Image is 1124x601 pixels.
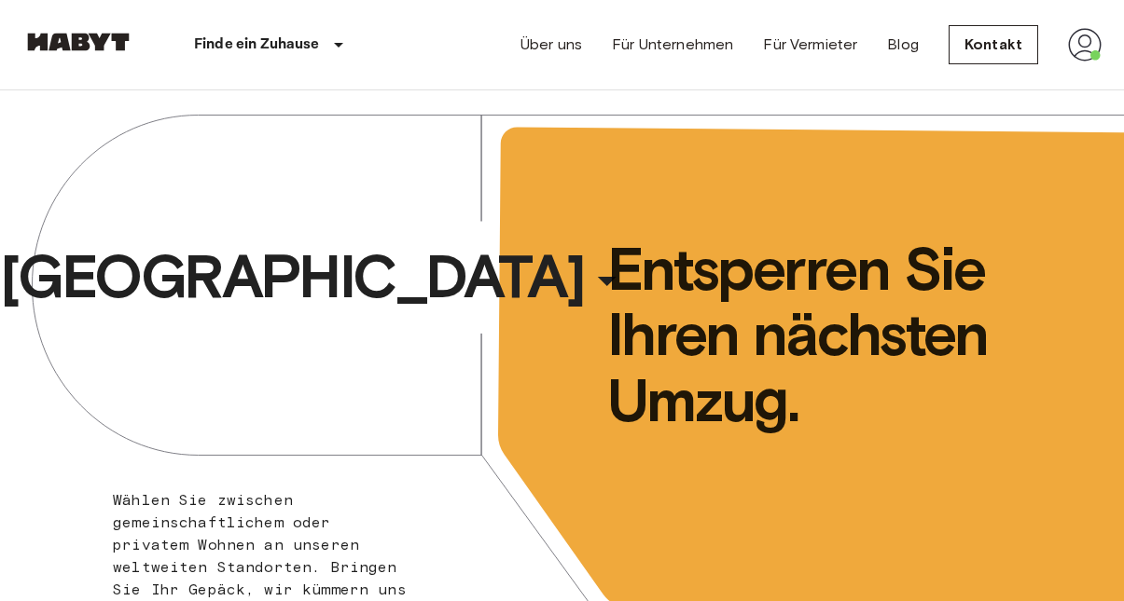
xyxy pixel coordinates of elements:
p: Finde ein Zuhause [194,34,320,56]
a: Kontakt [949,25,1038,64]
a: Blog [887,34,919,56]
img: avatar [1068,28,1102,61]
img: Habyt [22,33,134,51]
a: Für Unternehmen [612,34,733,56]
span: Entsperren Sie Ihren nächsten Umzug. [607,237,1057,433]
a: Über uns [520,34,582,56]
a: Für Vermieter [763,34,857,56]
